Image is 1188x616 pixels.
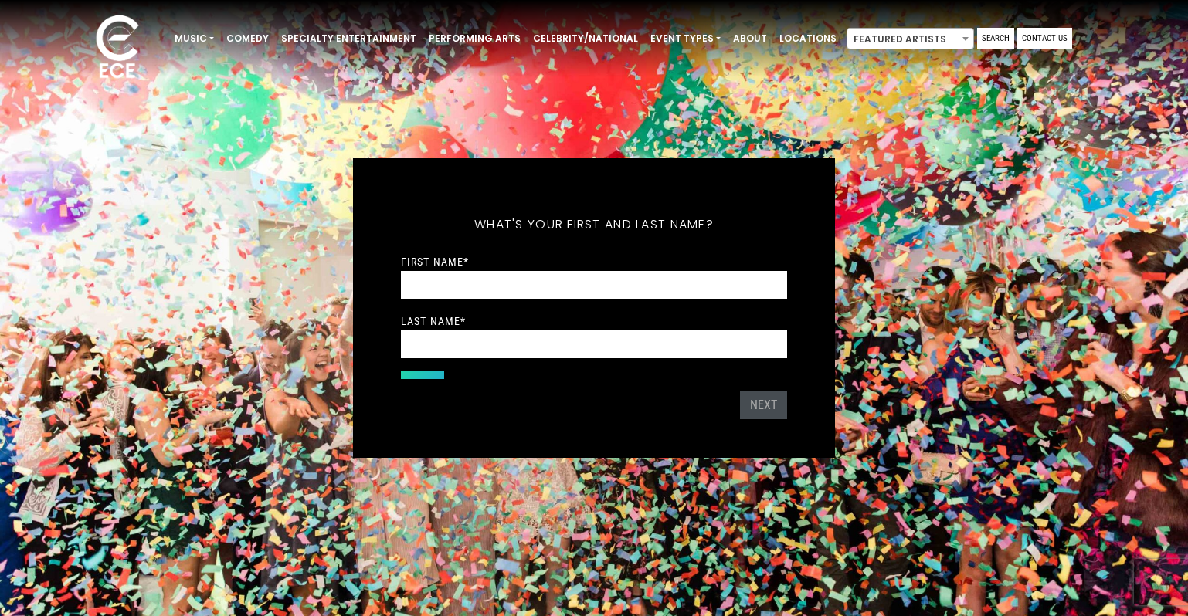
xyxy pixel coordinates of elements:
a: Specialty Entertainment [275,25,423,52]
a: About [727,25,773,52]
a: Locations [773,25,843,52]
a: Music [168,25,220,52]
a: Comedy [220,25,275,52]
span: Featured Artists [847,28,974,49]
a: Performing Arts [423,25,527,52]
a: Search [977,28,1014,49]
img: ece_new_logo_whitev2-1.png [79,11,156,86]
span: Featured Artists [847,29,973,50]
a: Event Types [644,25,727,52]
a: Contact Us [1017,28,1072,49]
label: Last Name [401,314,466,328]
h5: What's your first and last name? [401,197,787,252]
a: Celebrity/National [527,25,644,52]
label: First Name [401,255,469,269]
